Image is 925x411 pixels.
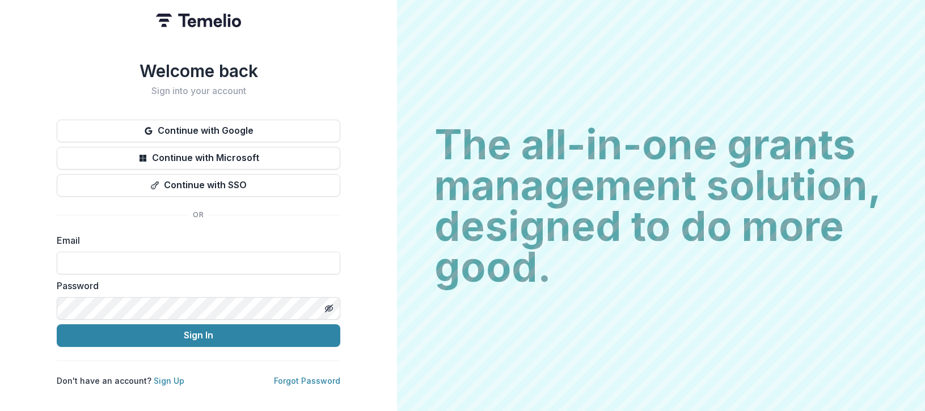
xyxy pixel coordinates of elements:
[154,376,184,385] a: Sign Up
[156,14,241,27] img: Temelio
[57,174,340,197] button: Continue with SSO
[57,147,340,170] button: Continue with Microsoft
[57,86,340,96] h2: Sign into your account
[274,376,340,385] a: Forgot Password
[57,120,340,142] button: Continue with Google
[320,299,338,317] button: Toggle password visibility
[57,324,340,347] button: Sign In
[57,375,184,387] p: Don't have an account?
[57,234,333,247] label: Email
[57,61,340,81] h1: Welcome back
[57,279,333,293] label: Password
